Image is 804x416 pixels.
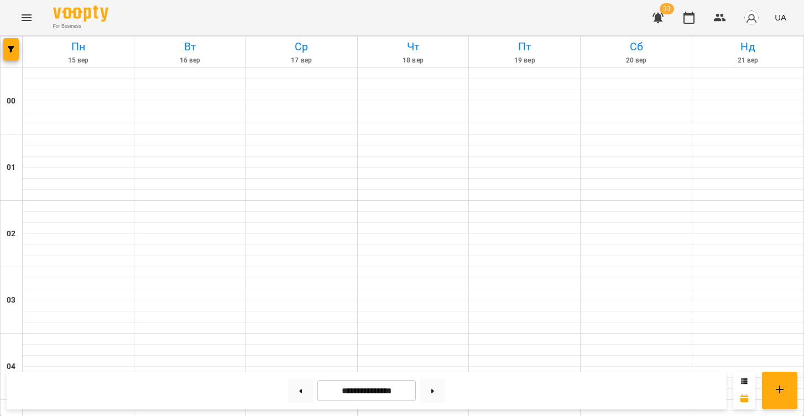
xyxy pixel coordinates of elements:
[13,4,40,31] button: Menu
[53,23,108,30] span: For Business
[359,55,467,66] h6: 18 вер
[775,12,786,23] span: UA
[582,38,690,55] h6: Сб
[7,95,15,107] h6: 00
[694,55,802,66] h6: 21 вер
[24,38,132,55] h6: Пн
[53,6,108,22] img: Voopty Logo
[7,361,15,373] h6: 04
[7,162,15,174] h6: 01
[136,55,244,66] h6: 16 вер
[359,38,467,55] h6: Чт
[744,10,759,25] img: avatar_s.png
[7,294,15,306] h6: 03
[582,55,690,66] h6: 20 вер
[7,228,15,240] h6: 02
[471,55,578,66] h6: 19 вер
[248,55,356,66] h6: 17 вер
[660,3,674,14] span: 33
[24,55,132,66] h6: 15 вер
[248,38,356,55] h6: Ср
[694,38,802,55] h6: Нд
[136,38,244,55] h6: Вт
[471,38,578,55] h6: Пт
[770,7,791,28] button: UA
